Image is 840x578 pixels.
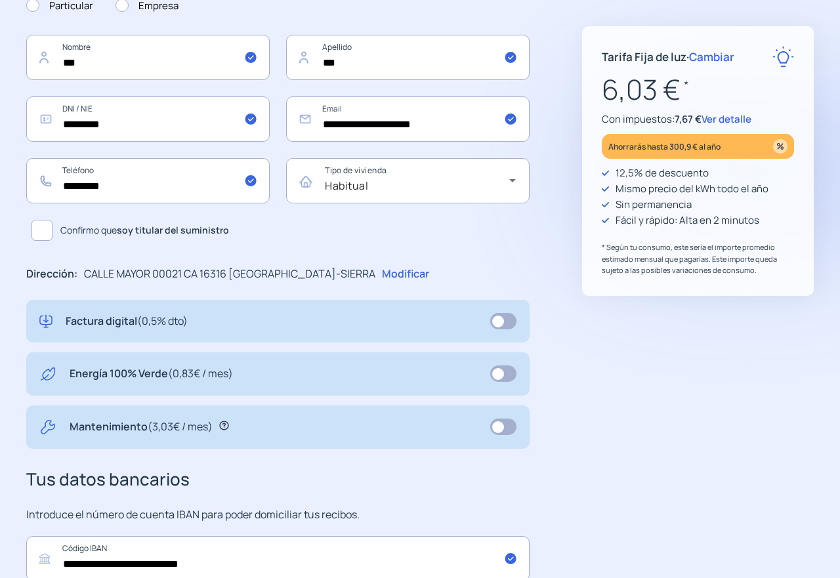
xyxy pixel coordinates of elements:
[382,266,429,283] p: Modificar
[26,506,530,524] p: Introduce el número de cuenta IBAN para poder domiciliar tus recibos.
[772,46,794,68] img: rate-E.svg
[602,241,794,276] p: * Según tu consumo, este sería el importe promedio estimado mensual que pagarías. Este importe qu...
[148,419,213,434] span: (3,03€ / mes)
[117,224,229,236] b: soy titular del suministro
[675,112,702,126] span: 7,67 €
[702,112,751,126] span: Ver detalle
[60,223,229,237] span: Confirmo que
[602,48,734,66] p: Tarifa Fija de luz ·
[616,165,709,181] p: 12,5% de descuento
[66,313,188,330] p: Factura digital
[39,419,56,436] img: tool.svg
[168,366,233,381] span: (0,83€ / mes)
[70,365,233,382] p: Energía 100% Verde
[137,314,188,328] span: (0,5% dto)
[84,266,375,283] p: CALLE MAYOR 00021 CA 16316 [GEOGRAPHIC_DATA]-SIERRA
[39,365,56,382] img: energy-green.svg
[39,313,52,330] img: digital-invoice.svg
[602,112,794,127] p: Con impuestos:
[616,181,768,197] p: Mismo precio del kWh todo el año
[689,49,734,64] span: Cambiar
[616,213,759,228] p: Fácil y rápido: Alta en 2 minutos
[608,139,721,154] p: Ahorrarás hasta 300,9 € al año
[325,178,368,193] span: Habitual
[616,197,692,213] p: Sin permanencia
[773,139,787,154] img: percentage_icon.svg
[26,266,77,283] p: Dirección:
[602,68,794,112] p: 6,03 €
[26,466,530,493] h3: Tus datos bancarios
[70,419,213,436] p: Mantenimiento
[325,165,387,176] mat-label: Tipo de vivienda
